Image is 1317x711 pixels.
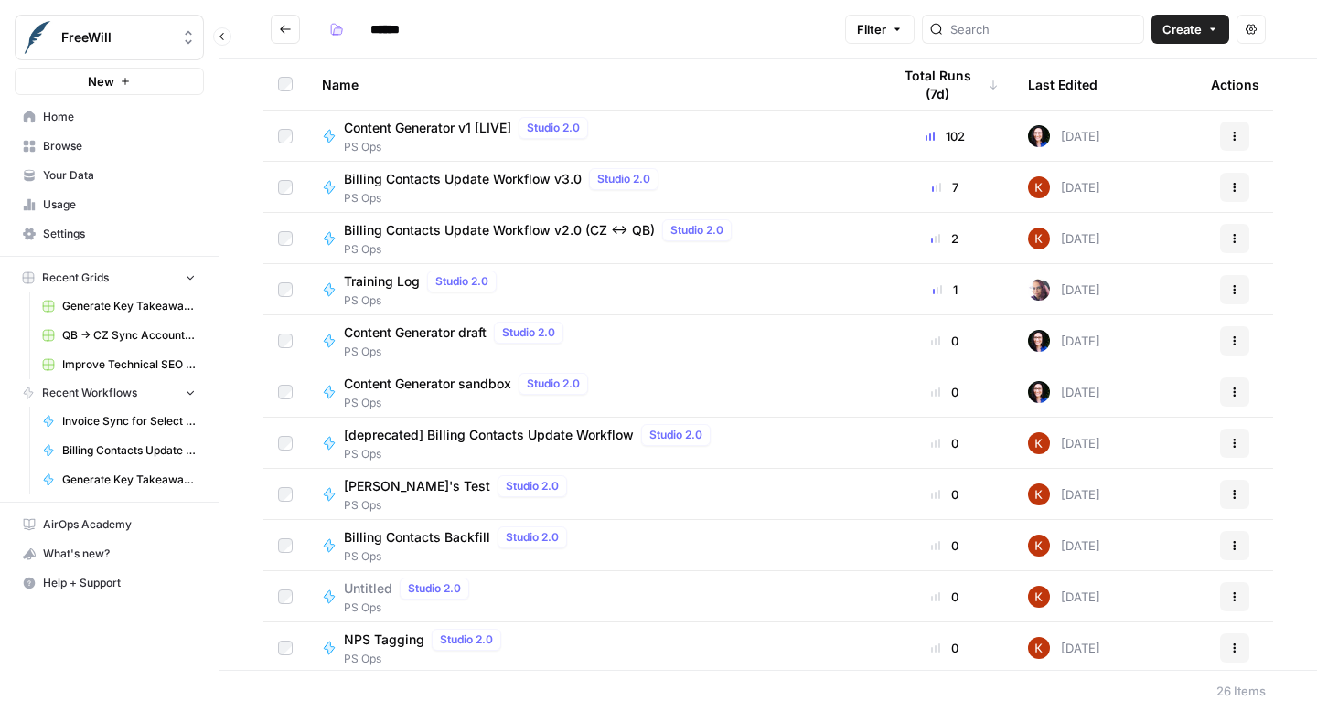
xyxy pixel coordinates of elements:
[1151,15,1229,44] button: Create
[649,427,702,443] span: Studio 2.0
[344,190,666,207] span: PS Ops
[34,350,204,379] a: Improve Technical SEO for Page
[1028,381,1100,403] div: [DATE]
[34,465,204,494] a: Generate Key Takeaways from Webinar Transcript
[322,373,862,411] a: Content Generator sandboxStudio 2.0PS Ops
[15,219,204,249] a: Settings
[15,102,204,132] a: Home
[344,292,504,309] span: PS Ops
[891,332,999,350] div: 0
[43,575,196,591] span: Help + Support
[344,497,574,514] span: PS Ops
[1028,586,1100,608] div: [DATE]
[88,72,114,90] span: New
[1028,176,1100,198] div: [DATE]
[344,579,392,598] span: Untitled
[271,15,300,44] button: Go back
[344,119,511,137] span: Content Generator v1 [LIVE]
[62,356,196,373] span: Improve Technical SEO for Page
[1028,279,1100,301] div: [DATE]
[62,327,196,344] span: QB -> CZ Sync Account Matching
[1028,176,1050,198] img: e74y9dfsxe4powjyqu60jp5it5vi
[322,271,862,309] a: Training LogStudio 2.0PS Ops
[34,292,204,321] a: Generate Key Takeaways from Webinar Transcripts
[62,413,196,430] span: Invoice Sync for Select Partners (QB -> CZ)
[322,526,862,565] a: Billing Contacts BackfillStudio 2.0PS Ops
[1028,330,1100,352] div: [DATE]
[43,109,196,125] span: Home
[845,15,915,44] button: Filter
[344,241,739,258] span: PS Ops
[440,631,493,648] span: Studio 2.0
[322,578,862,616] a: UntitledStudio 2.0PS Ops
[857,20,886,38] span: Filter
[1028,637,1050,659] img: e74y9dfsxe4powjyqu60jp5it5vi
[322,59,862,110] div: Name
[502,324,555,341] span: Studio 2.0
[15,539,204,568] button: What's new?
[891,59,999,110] div: Total Runs (7d)
[891,639,999,657] div: 0
[527,376,580,392] span: Studio 2.0
[15,510,204,539] a: AirOps Academy
[21,21,54,54] img: FreeWill Logo
[322,168,862,207] a: Billing Contacts Update Workflow v3.0Studio 2.0PS Ops
[15,190,204,219] a: Usage
[344,528,490,547] span: Billing Contacts Backfill
[344,272,420,291] span: Training Log
[43,196,196,213] span: Usage
[1028,535,1050,557] img: e74y9dfsxe4powjyqu60jp5it5vi
[62,472,196,488] span: Generate Key Takeaways from Webinar Transcript
[322,475,862,514] a: [PERSON_NAME]'s TestStudio 2.0PS Ops
[42,270,109,286] span: Recent Grids
[322,117,862,155] a: Content Generator v1 [LIVE]Studio 2.0PS Ops
[34,321,204,350] a: QB -> CZ Sync Account Matching
[42,385,137,401] span: Recent Workflows
[1028,330,1050,352] img: qbv1ulvrwtta9e8z8l6qv22o0bxd
[344,477,490,495] span: [PERSON_NAME]'s Test
[1028,59,1097,110] div: Last Edited
[16,540,203,568] div: What's new?
[891,536,999,555] div: 0
[34,436,204,465] a: Billing Contacts Update Workflow v3.0
[1028,381,1050,403] img: qbv1ulvrwtta9e8z8l6qv22o0bxd
[1028,483,1050,505] img: e74y9dfsxe4powjyqu60jp5it5vi
[15,15,204,60] button: Workspace: FreeWill
[891,281,999,299] div: 1
[891,178,999,196] div: 7
[408,580,461,597] span: Studio 2.0
[344,344,571,360] span: PS Ops
[1028,125,1100,147] div: [DATE]
[344,139,595,155] span: PS Ops
[43,167,196,184] span: Your Data
[1028,432,1050,454] img: e74y9dfsxe4powjyqu60jp5it5vi
[1211,59,1259,110] div: Actions
[62,442,196,459] span: Billing Contacts Update Workflow v3.0
[344,324,487,342] span: Content Generator draft
[344,375,511,393] span: Content Generator sandbox
[506,529,559,546] span: Studio 2.0
[1216,682,1266,700] div: 26 Items
[597,171,650,187] span: Studio 2.0
[15,264,204,292] button: Recent Grids
[344,600,476,616] span: PS Ops
[344,446,718,462] span: PS Ops
[1028,228,1100,249] div: [DATE]
[1028,125,1050,147] img: qbv1ulvrwtta9e8z8l6qv22o0bxd
[1028,535,1100,557] div: [DATE]
[34,407,204,436] a: Invoice Sync for Select Partners (QB -> CZ)
[43,138,196,154] span: Browse
[1028,483,1100,505] div: [DATE]
[43,516,196,533] span: AirOps Academy
[344,221,655,239] span: Billing Contacts Update Workflow v2.0 (CZ <-> QB)
[61,28,172,47] span: FreeWill
[344,548,574,565] span: PS Ops
[344,631,424,649] span: NPS Tagging
[15,68,204,95] button: New
[435,273,488,290] span: Studio 2.0
[344,395,595,411] span: PS Ops
[344,170,582,188] span: Billing Contacts Update Workflow v3.0
[15,568,204,598] button: Help + Support
[322,219,862,258] a: Billing Contacts Update Workflow v2.0 (CZ <-> QB)Studio 2.0PS Ops
[1162,20,1202,38] span: Create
